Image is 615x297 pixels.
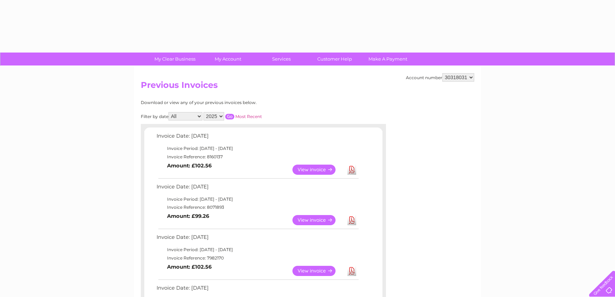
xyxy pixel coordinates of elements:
a: Services [253,53,310,65]
div: Filter by date [141,112,325,120]
b: Amount: £102.56 [167,264,212,270]
div: Download or view any of your previous invoices below. [141,100,325,105]
a: My Account [199,53,257,65]
div: Account number [406,73,474,82]
a: Make A Payment [359,53,417,65]
td: Invoice Period: [DATE] - [DATE] [155,246,360,254]
td: Invoice Period: [DATE] - [DATE] [155,195,360,203]
a: My Clear Business [146,53,204,65]
a: Most Recent [235,114,262,119]
td: Invoice Reference: 7982170 [155,254,360,262]
b: Amount: £102.56 [167,163,212,169]
td: Invoice Reference: 8071893 [155,203,360,212]
a: View [292,165,344,175]
a: View [292,215,344,225]
a: Download [347,165,356,175]
td: Invoice Date: [DATE] [155,131,360,144]
a: Customer Help [306,53,364,65]
b: Amount: £99.26 [167,213,209,219]
td: Invoice Date: [DATE] [155,233,360,246]
h2: Previous Invoices [141,80,474,94]
td: Invoice Period: [DATE] - [DATE] [155,144,360,153]
td: Invoice Reference: 8160137 [155,153,360,161]
a: View [292,266,344,276]
a: Download [347,266,356,276]
td: Invoice Date: [DATE] [155,182,360,195]
a: Download [347,215,356,225]
td: Invoice Date: [DATE] [155,283,360,296]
